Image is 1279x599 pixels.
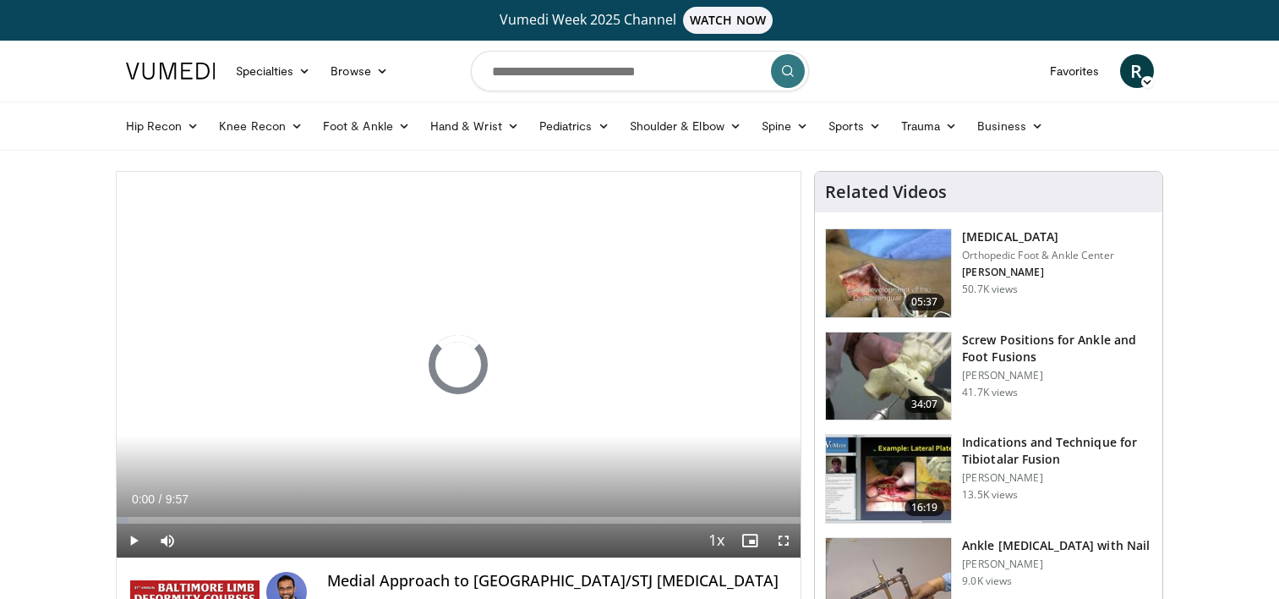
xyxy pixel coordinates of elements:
img: VuMedi Logo [126,63,216,80]
a: Trauma [891,109,968,143]
video-js: Video Player [117,172,801,558]
img: d06e34d7-2aee-48bc-9eb9-9d6afd40d332.150x105_q85_crop-smart_upscale.jpg [826,435,951,523]
span: 05:37 [905,294,945,310]
span: 9:57 [166,492,189,506]
button: Enable picture-in-picture mode [733,524,767,558]
p: [PERSON_NAME] [962,471,1152,485]
a: Hand & Wrist [420,109,529,143]
h3: [MEDICAL_DATA] [962,228,1114,245]
img: 67572_0000_3.png.150x105_q85_crop-smart_upscale.jpg [826,332,951,420]
a: Spine [752,109,818,143]
a: Hip Recon [116,109,210,143]
input: Search topics, interventions [471,51,809,91]
p: 9.0K views [962,574,1012,588]
a: Knee Recon [209,109,313,143]
span: 16:19 [905,499,945,516]
a: Business [967,109,1053,143]
a: Pediatrics [529,109,620,143]
h3: Indications and Technique for Tibiotalar Fusion [962,434,1152,468]
a: 05:37 [MEDICAL_DATA] Orthopedic Foot & Ankle Center [PERSON_NAME] 50.7K views [825,228,1152,318]
span: / [159,492,162,506]
p: Orthopedic Foot & Ankle Center [962,249,1114,262]
a: Browse [320,54,398,88]
button: Play [117,524,150,558]
a: Specialties [226,54,321,88]
a: Vumedi Week 2025 ChannelWATCH NOW [128,7,1151,34]
button: Fullscreen [767,524,801,558]
p: [PERSON_NAME] [962,369,1152,382]
a: Favorites [1040,54,1110,88]
a: Foot & Ankle [313,109,420,143]
div: Progress Bar [117,517,801,524]
img: 545635_3.png.150x105_q85_crop-smart_upscale.jpg [826,229,951,317]
h4: Related Videos [825,182,947,202]
button: Mute [150,524,184,558]
a: Shoulder & Elbow [620,109,752,143]
a: 34:07 Screw Positions for Ankle and Foot Fusions [PERSON_NAME] 41.7K views [825,332,1152,421]
p: 50.7K views [962,283,1018,296]
p: 41.7K views [962,386,1018,399]
p: 13.5K views [962,488,1018,502]
h3: Screw Positions for Ankle and Foot Fusions [962,332,1152,365]
a: 16:19 Indications and Technique for Tibiotalar Fusion [PERSON_NAME] 13.5K views [825,434,1152,524]
p: [PERSON_NAME] [962,558,1150,571]
a: Sports [818,109,891,143]
p: [PERSON_NAME] [962,266,1114,279]
button: Playback Rate [699,524,733,558]
span: 34:07 [905,396,945,413]
h4: Medial Approach to [GEOGRAPHIC_DATA]/STJ [MEDICAL_DATA] [327,572,787,591]
h3: Ankle [MEDICAL_DATA] with Nail [962,537,1150,554]
span: 0:00 [132,492,155,506]
span: WATCH NOW [683,7,773,34]
a: R [1120,54,1154,88]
